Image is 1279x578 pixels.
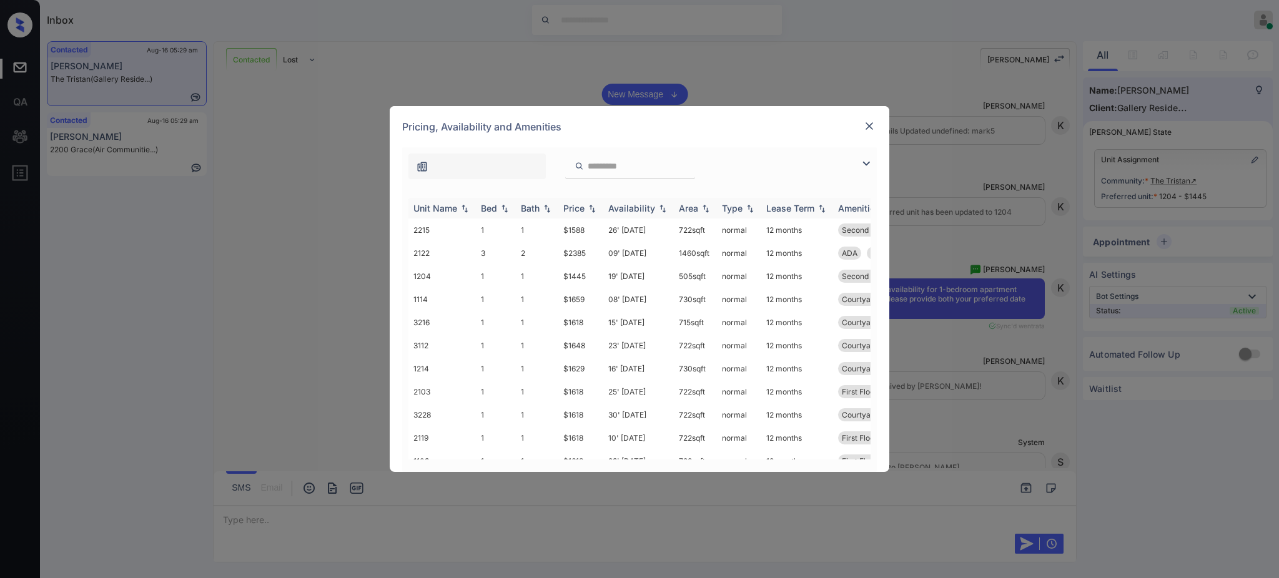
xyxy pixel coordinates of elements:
td: 12 months [761,334,833,357]
img: sorting [699,204,712,213]
td: 1 [516,288,558,311]
td: 722 sqft [674,334,717,357]
td: $1618 [558,380,603,403]
td: 1 [476,403,516,426]
div: Area [679,203,698,213]
td: 1 [516,426,558,449]
img: close [863,120,876,132]
td: 15' [DATE] [603,311,674,334]
img: sorting [498,204,511,213]
div: Price [563,203,585,213]
img: sorting [586,204,598,213]
td: 1 [476,426,516,449]
span: Second Floor [842,272,889,281]
td: 29' [DATE] [603,449,674,473]
td: 1214 [408,357,476,380]
td: 1 [476,357,516,380]
td: 730 sqft [674,288,717,311]
td: normal [717,334,761,357]
td: $1618 [558,311,603,334]
td: normal [717,449,761,473]
td: 1 [476,311,516,334]
div: Availability [608,203,655,213]
td: 12 months [761,265,833,288]
td: 1 [516,357,558,380]
td: 12 months [761,403,833,426]
td: 2122 [408,242,476,265]
td: 09' [DATE] [603,242,674,265]
td: 16' [DATE] [603,357,674,380]
td: 1 [516,380,558,403]
div: Bed [481,203,497,213]
span: Courtyard View [842,318,897,327]
td: 12 months [761,380,833,403]
td: normal [717,311,761,334]
td: 730 sqft [674,357,717,380]
td: 1 [476,218,516,242]
td: $1618 [558,449,603,473]
span: First Floor [842,387,877,396]
td: 1 [476,334,516,357]
div: Bath [521,203,540,213]
td: 1 [476,449,516,473]
td: 1 [476,265,516,288]
td: 10' [DATE] [603,426,674,449]
span: Second Floor [842,225,889,235]
td: 1 [516,334,558,357]
td: 3 [476,242,516,265]
span: First Floor [842,456,877,466]
div: Pricing, Availability and Amenities [390,106,889,147]
td: 1 [516,403,558,426]
td: 715 sqft [674,311,717,334]
td: 12 months [761,311,833,334]
td: 1 [516,218,558,242]
td: $1659 [558,288,603,311]
td: $1445 [558,265,603,288]
td: 1204 [408,265,476,288]
td: 1 [476,288,516,311]
td: 1 [516,449,558,473]
span: First Floor [842,433,877,443]
span: Courtyard View [842,364,897,373]
td: normal [717,426,761,449]
span: Courtyard View [842,295,897,304]
td: normal [717,380,761,403]
td: 2215 [408,218,476,242]
td: 12 months [761,426,833,449]
img: sorting [458,204,471,213]
span: Courtyard View [842,341,897,350]
td: 12 months [761,288,833,311]
td: normal [717,242,761,265]
img: icon-zuma [575,160,584,172]
td: 12 months [761,357,833,380]
span: ADA [842,248,857,258]
td: 3112 [408,334,476,357]
span: Courtyard View [842,410,897,419]
div: Amenities [838,203,880,213]
td: 2 [516,242,558,265]
td: 722 sqft [674,449,717,473]
td: normal [717,218,761,242]
div: Lease Term [766,203,814,213]
td: 3228 [408,403,476,426]
td: 722 sqft [674,380,717,403]
img: sorting [541,204,553,213]
td: normal [717,288,761,311]
td: 26' [DATE] [603,218,674,242]
td: 1460 sqft [674,242,717,265]
td: 1114 [408,288,476,311]
td: 505 sqft [674,265,717,288]
td: $1648 [558,334,603,357]
td: $2385 [558,242,603,265]
td: 1 [516,311,558,334]
td: 2119 [408,426,476,449]
td: 12 months [761,449,833,473]
td: normal [717,403,761,426]
td: 25' [DATE] [603,380,674,403]
td: $1629 [558,357,603,380]
td: 19' [DATE] [603,265,674,288]
td: 12 months [761,218,833,242]
img: sorting [656,204,669,213]
img: icon-zuma [416,160,428,173]
img: sorting [744,204,756,213]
